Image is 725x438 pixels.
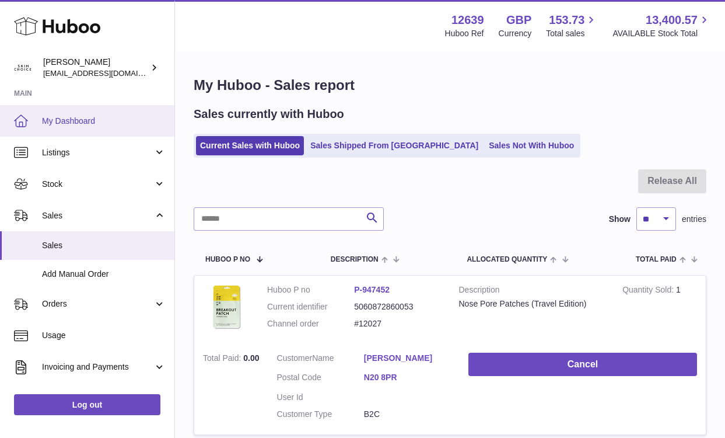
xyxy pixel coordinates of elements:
h2: Sales currently with Huboo [194,106,344,122]
span: Total sales [546,28,598,39]
div: Huboo Ref [445,28,484,39]
span: Huboo P no [205,256,250,263]
strong: Quantity Sold [622,285,676,297]
td: 1 [614,276,706,344]
div: [PERSON_NAME] [43,57,148,79]
a: N20 8PR [364,372,451,383]
span: Add Manual Order [42,269,166,280]
dt: Current identifier [267,301,354,312]
dd: B2C [364,409,451,420]
img: 1707491060.jpg [203,284,250,331]
h1: My Huboo - Sales report [194,76,706,95]
dd: #12027 [354,318,441,329]
div: Nose Pore Patches (Travel Edition) [459,298,605,310]
a: 153.73 Total sales [546,12,598,39]
span: My Dashboard [42,116,166,127]
span: Description [331,256,379,263]
a: P-947452 [354,285,390,294]
strong: GBP [506,12,531,28]
img: admin@skinchoice.com [14,59,31,77]
dt: Customer Type [277,409,364,420]
dt: User Id [277,392,364,403]
span: Customer [277,353,313,363]
a: Log out [14,394,160,415]
span: Invoicing and Payments [42,361,153,373]
div: Currency [499,28,532,39]
span: Sales [42,240,166,251]
span: entries [682,214,706,225]
a: [PERSON_NAME] [364,353,451,364]
a: Sales Shipped From [GEOGRAPHIC_DATA] [306,136,482,155]
dt: Postal Code [277,372,364,386]
span: Usage [42,330,166,341]
span: Sales [42,210,153,221]
dt: Name [277,353,364,367]
span: Orders [42,298,153,310]
span: ALLOCATED Quantity [467,256,547,263]
span: [EMAIL_ADDRESS][DOMAIN_NAME] [43,68,171,78]
button: Cancel [468,353,697,377]
span: Listings [42,147,153,158]
span: AVAILABLE Stock Total [612,28,711,39]
dd: 5060872860053 [354,301,441,312]
a: 13,400.57 AVAILABLE Stock Total [612,12,711,39]
dt: Channel order [267,318,354,329]
strong: 12639 [451,12,484,28]
strong: Description [459,284,605,298]
span: 13,400.57 [646,12,698,28]
span: 0.00 [243,353,259,363]
span: Total paid [636,256,677,263]
span: 153.73 [549,12,584,28]
label: Show [609,214,631,225]
a: Current Sales with Huboo [196,136,304,155]
span: Stock [42,179,153,190]
dt: Huboo P no [267,284,354,296]
strong: Total Paid [203,353,243,366]
a: Sales Not With Huboo [485,136,578,155]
